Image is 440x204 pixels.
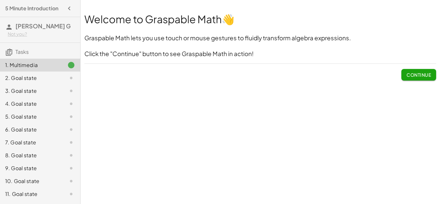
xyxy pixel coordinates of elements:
[84,12,436,26] h1: Welcome to Graspable Math
[5,151,57,159] div: 8. Goal state
[5,139,57,146] div: 7. Goal state
[67,139,75,146] i: Task not started.
[8,31,75,37] div: Not you?
[5,87,57,95] div: 3. Goal state
[5,61,57,69] div: 1. Multimedia
[222,13,234,25] strong: 👋
[67,87,75,95] i: Task not started.
[67,151,75,159] i: Task not started.
[84,50,436,58] h3: Click the "Continue" button to see Graspable Math in action!
[67,126,75,133] i: Task not started.
[407,72,431,78] span: Continue
[67,190,75,198] i: Task not started.
[5,190,57,198] div: 11. Goal state
[84,34,436,43] h3: Graspable Math lets you use touch or mouse gestures to fluidly transform algebra expressions.
[5,177,57,185] div: 10. Goal state
[67,177,75,185] i: Task not started.
[401,69,436,81] button: Continue
[67,164,75,172] i: Task not started.
[5,74,57,82] div: 2. Goal state
[15,22,71,30] span: [PERSON_NAME] G
[5,5,58,12] h4: 5 Minute Introduction
[67,100,75,108] i: Task not started.
[5,113,57,121] div: 5. Goal state
[67,61,75,69] i: Task finished.
[5,164,57,172] div: 9. Goal state
[67,74,75,82] i: Task not started.
[67,113,75,121] i: Task not started.
[15,48,29,55] span: Tasks
[5,126,57,133] div: 6. Goal state
[5,100,57,108] div: 4. Goal state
